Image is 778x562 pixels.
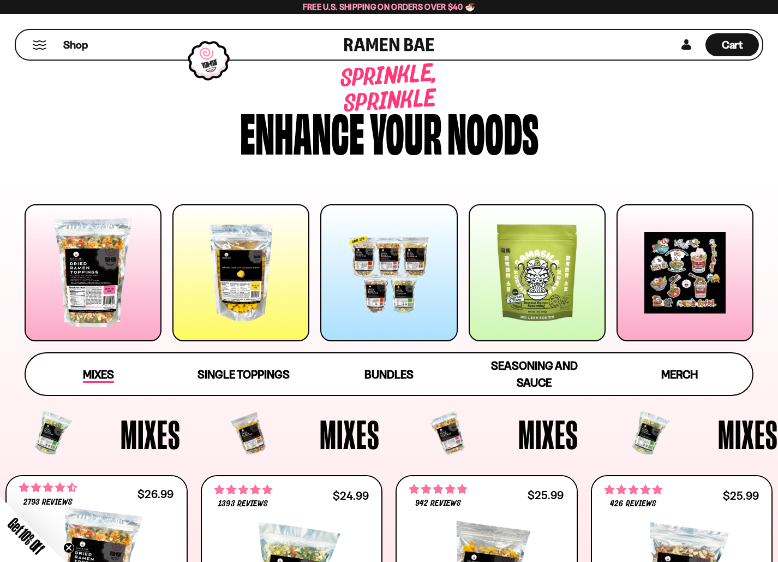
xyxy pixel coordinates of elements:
a: Bundles [316,353,462,395]
a: Merch [607,353,752,395]
button: Mobile Menu Trigger [32,40,47,50]
div: noods [447,105,538,157]
div: $26.99 [137,489,173,499]
a: Mixes [26,353,171,395]
div: your [370,105,442,157]
span: Mixes [718,414,778,454]
span: Mixes [518,414,578,454]
span: Bundles [364,368,414,381]
div: $24.99 [333,490,369,501]
div: $25.99 [723,490,759,501]
span: Mixes [320,414,380,454]
a: Shop [63,33,88,56]
button: Close teaser [63,542,74,553]
span: 942 reviews [415,499,461,508]
span: 4.76 stars [214,483,272,497]
span: 4.75 stars [409,482,467,496]
span: 1393 reviews [218,500,267,508]
span: 4.68 stars [19,481,77,495]
span: 426 reviews [610,500,656,508]
span: Single Toppings [198,368,290,381]
span: Get 10% Off [5,514,47,557]
span: Cart [722,38,743,51]
div: Enhance [240,105,364,157]
div: $25.99 [528,490,564,500]
span: Merch [661,368,698,381]
a: Single Toppings [171,353,316,395]
span: Mixes [83,368,114,383]
span: Shop [63,38,88,52]
span: Free U.S. Shipping on Orders over $40 🍜 [303,2,476,12]
a: Cart [705,30,759,60]
span: Seasoning and Sauce [491,359,578,389]
span: 4.76 stars [605,483,662,497]
span: Mixes [121,414,181,454]
a: Seasoning and Sauce [462,353,607,395]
